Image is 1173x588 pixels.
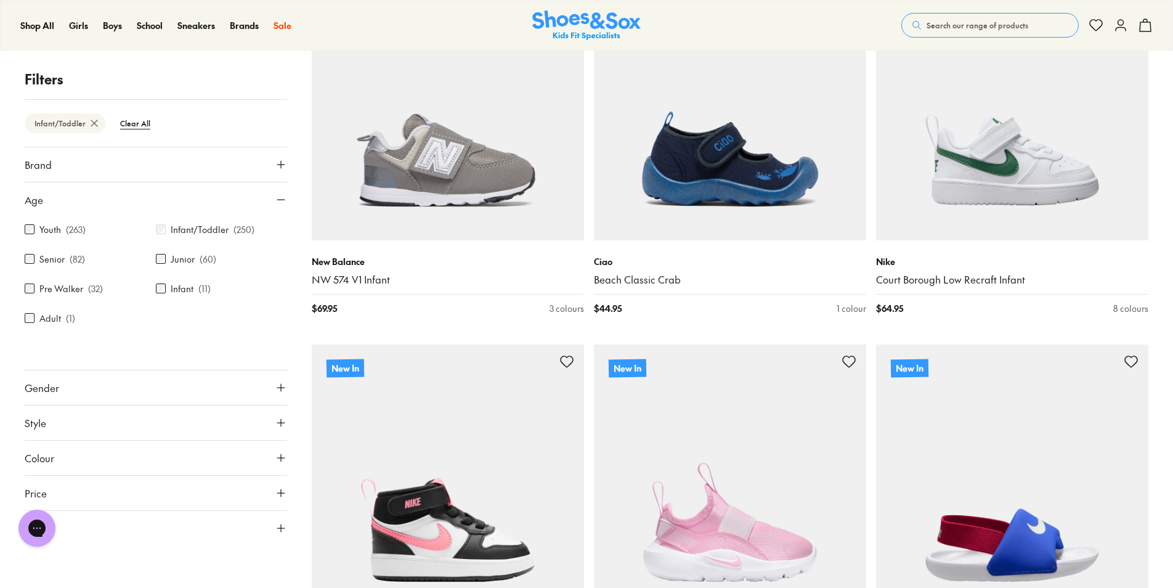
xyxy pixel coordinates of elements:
span: $ 44.95 [594,302,622,315]
span: Sale [274,19,291,31]
p: New In [609,359,646,377]
label: Infant [171,282,193,295]
button: Colour [25,441,287,475]
a: Brands [230,19,259,32]
label: Infant/Toddler [171,223,229,236]
btn: Infant/Toddler [25,113,105,133]
p: New Balance [312,255,584,268]
a: Boys [103,19,122,32]
a: Beach Classic Crab [594,273,866,287]
p: Ciao [594,255,866,268]
span: Price [25,486,47,500]
span: Shop All [20,19,54,31]
span: Colour [25,451,54,465]
p: ( 82 ) [70,253,85,266]
label: Youth [39,223,61,236]
a: Shop All [20,19,54,32]
p: ( 263 ) [66,223,86,236]
p: ( 60 ) [200,253,216,266]
p: Nike [876,255,1148,268]
span: Sneakers [177,19,215,31]
p: ( 32 ) [88,282,103,295]
a: Court Borough Low Recraft Infant [876,273,1148,287]
img: SNS_Logo_Responsive.svg [532,10,641,41]
p: Filters [25,69,287,89]
button: Price [25,476,287,510]
iframe: Gorgias live chat messenger [12,505,62,551]
a: Shoes & Sox [532,10,641,41]
p: ( 250 ) [233,223,254,236]
span: Age [25,192,43,207]
button: Search our range of products [901,13,1079,38]
span: School [137,19,163,31]
button: Brand [25,147,287,182]
span: Brand [25,157,52,172]
a: Sneakers [177,19,215,32]
p: ( 1 ) [66,312,75,325]
span: Style [25,415,46,430]
div: 8 colours [1113,302,1148,315]
p: ( 11 ) [198,282,211,295]
label: Pre Walker [39,282,83,295]
span: Boys [103,19,122,31]
label: Senior [39,253,65,266]
span: Girls [69,19,88,31]
a: School [137,19,163,32]
a: Girls [69,19,88,32]
label: Junior [171,253,195,266]
div: 3 colours [550,302,584,315]
button: Age [25,182,287,217]
p: New In [891,359,928,377]
span: $ 69.95 [312,302,337,315]
span: Brands [230,19,259,31]
span: Search our range of products [927,20,1028,31]
span: Gender [25,380,59,395]
button: Style [25,406,287,440]
label: Adult [39,312,61,325]
a: Sale [274,19,291,32]
span: $ 64.95 [876,302,903,315]
p: New In [327,359,364,377]
a: NW 574 V1 Infant [312,273,584,287]
button: Size [25,511,287,545]
btn: Clear All [110,112,160,134]
div: 1 colour [837,302,866,315]
button: Gender [25,370,287,405]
